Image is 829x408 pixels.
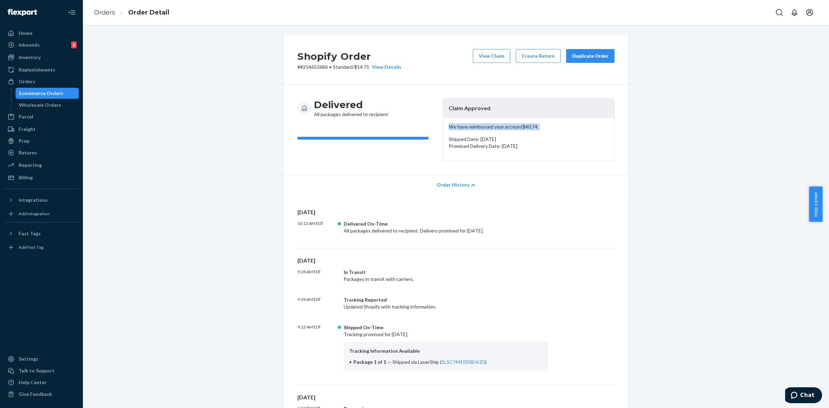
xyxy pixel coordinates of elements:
div: Packages in transit with carriers. [344,269,548,283]
a: Reporting [4,160,79,171]
a: Add Fast Tag [4,242,79,253]
button: Open Search Box [772,6,786,19]
div: Delivered On-Time [344,220,548,227]
p: # #254653686 / $14.71 [297,64,401,70]
a: Prep [4,135,79,146]
button: Give Feedback [4,389,79,400]
div: Integrations [19,197,48,203]
button: Integrations [4,194,79,206]
a: 1LSCYM1005BIKZS [441,359,485,365]
h3: Delivered [314,98,388,111]
div: Billing [19,174,33,181]
div: Talk to Support [19,367,55,374]
div: Freight [19,126,36,133]
a: Billing [4,172,79,183]
div: 6 [71,41,77,48]
span: Shipped via LaserShip ( ) [392,359,487,365]
button: Create Return [516,49,561,63]
div: Add Integration [19,211,49,217]
div: Duplicate Order [572,53,609,59]
a: Inbounds6 [4,39,79,50]
div: Wholesale Orders [19,102,61,108]
p: We have reimbursed your account $40.74 . [449,123,609,130]
p: Promised Delivery Date: [DATE] [449,143,609,150]
a: Ecommerce Orders [16,88,79,99]
div: Replenishments [19,66,55,73]
a: Help Center [4,377,79,388]
a: Returns [4,147,79,158]
button: View Details [369,64,401,70]
div: Updated Shopify with tracking information. [344,296,548,310]
div: Tracking promised for [DATE]. [344,324,548,371]
button: Duplicate Order [566,49,614,63]
p: Tracking Information Available [349,348,542,354]
div: Add Fast Tag [19,244,44,250]
a: Freight [4,124,79,135]
a: Orders [94,9,115,16]
div: In Transit [344,269,548,276]
a: Home [4,28,79,39]
a: Inventory [4,52,79,63]
a: Order Detail [128,9,169,16]
a: Replenishments [4,64,79,75]
p: 9:12 AM EDT [297,324,338,371]
h2: Shopify Order [297,49,401,64]
iframe: Opens a widget where you can chat to one of our agents [785,387,822,405]
div: Fast Tags [19,230,41,237]
button: Open account menu [803,6,817,19]
a: Parcel [4,111,79,122]
button: Open notifications [788,6,801,19]
div: Orders [19,78,35,85]
div: Inbounds [19,41,40,48]
span: Standard [333,64,353,70]
a: Add Integration [4,208,79,219]
a: Orders [4,76,79,87]
div: Shipped On-Time [344,324,548,331]
p: [DATE] [297,393,614,401]
div: Give Feedback [19,391,52,398]
button: View Claim [473,49,510,63]
div: Help Center [19,379,47,386]
p: 10:12 AM EDT [297,220,338,234]
button: Help Center [809,187,822,222]
img: Flexport logo [8,9,37,16]
div: Settings [19,355,38,362]
p: 9:28 AM EDT [297,269,338,283]
span: Package 1 of 1 [353,359,386,365]
header: Claim Approved [443,99,614,118]
button: Talk to Support [4,365,79,376]
div: Inventory [19,54,41,61]
span: — [387,359,391,365]
button: Close Navigation [65,6,79,19]
p: [DATE] [297,257,614,265]
div: All packages delivered to recipient [314,98,388,118]
button: Fast Tags [4,228,79,239]
span: • [329,64,332,70]
div: Tracking Reported [344,296,548,303]
a: Settings [4,353,79,364]
div: Ecommerce Orders [19,90,63,97]
div: Prep [19,137,29,144]
p: [DATE] [297,208,614,216]
p: Shipped Date: [DATE] [449,136,609,143]
a: Wholesale Orders [16,99,79,111]
div: Reporting [19,162,42,169]
div: Home [19,30,32,37]
p: 9:28 AM EDT [297,296,338,310]
ol: breadcrumbs [88,2,175,23]
div: All packages delivered to recipient. Delivery promised for [DATE]. [344,220,548,234]
div: Parcel [19,113,33,120]
div: Returns [19,149,37,156]
span: Order History [437,181,469,188]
